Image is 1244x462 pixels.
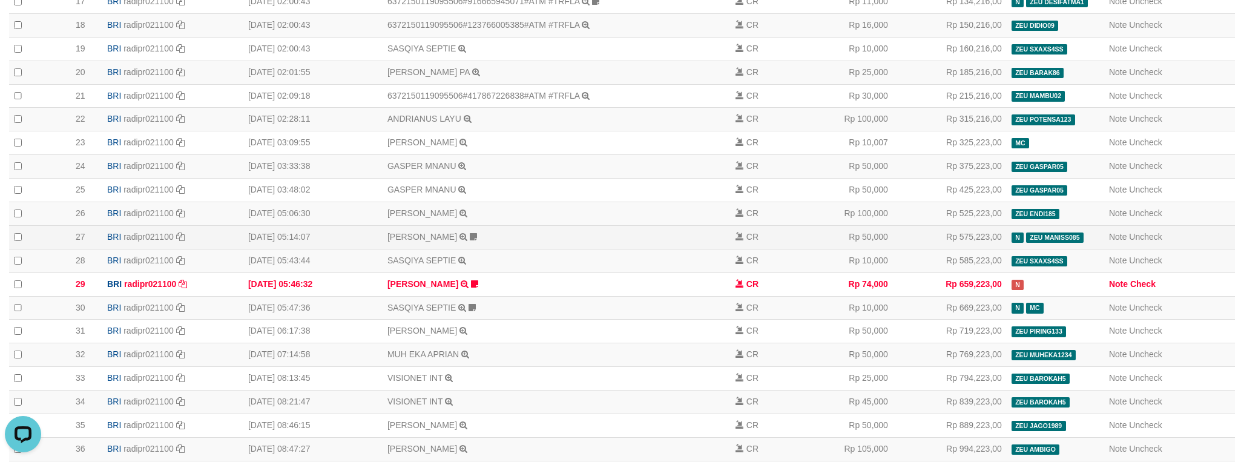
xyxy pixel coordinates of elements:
td: Rp 10,007 [797,131,893,155]
span: CR [746,373,759,383]
a: GASPER MNANU [387,185,456,194]
td: Rp 575,223,00 [893,225,1007,249]
a: radipr021100 [123,114,174,124]
span: 21 [76,91,85,101]
span: BRI [107,161,121,171]
a: radipr021100 [123,232,174,242]
td: Rp 10,000 [797,249,893,272]
a: radipr021100 [123,397,174,406]
span: ZEU POTENSA123 [1012,114,1075,125]
td: Rp 315,216,00 [893,108,1007,131]
a: Uncheck [1129,444,1162,454]
td: Rp 889,223,00 [893,414,1007,438]
a: radipr021100 [123,44,174,53]
a: Uncheck [1129,91,1162,101]
span: BRI [107,256,121,265]
a: Copy radipr021100 to clipboard [176,185,185,194]
a: [PERSON_NAME] PA [387,67,470,77]
span: 24 [76,161,85,171]
a: Note [1109,349,1127,359]
span: ZEU MUHEKA1234 [1012,350,1076,360]
a: 6372150119095506#123766005385#ATM #TRFLA [387,20,579,30]
a: Note [1109,444,1127,454]
td: Rp 10,000 [797,37,893,61]
span: BRI [107,208,121,218]
a: Uncheck [1129,185,1162,194]
a: Copy radipr021100 to clipboard [176,91,185,101]
span: BRI [107,397,121,406]
span: CR [746,444,759,454]
td: [DATE] 05:43:44 [243,249,383,272]
span: 36 [76,444,85,454]
a: Copy radipr021100 to clipboard [176,420,185,430]
span: CR [746,349,759,359]
td: Rp 659,223,00 [893,272,1007,296]
a: Note [1109,373,1127,383]
a: radipr021100 [123,67,174,77]
span: 28 [76,256,85,265]
span: 25 [76,185,85,194]
span: BRI [107,20,121,30]
a: Uncheck [1129,232,1162,242]
span: CR [746,91,759,101]
td: Rp 585,223,00 [893,249,1007,272]
span: BRI [107,67,121,77]
td: Rp 50,000 [797,343,893,367]
td: [DATE] 05:06:30 [243,202,383,226]
a: [PERSON_NAME] [387,232,457,242]
td: [DATE] 03:33:38 [243,155,383,179]
a: Copy radipr021100 to clipboard [176,67,185,77]
span: CR [746,326,759,335]
a: radipr021100 [123,373,174,383]
a: Copy radipr021100 to clipboard [176,20,185,30]
a: [PERSON_NAME] [387,137,457,147]
a: Note [1109,420,1127,430]
a: ANDRIANUS LAYU [387,114,461,124]
td: Rp 50,000 [797,414,893,438]
td: Rp 425,223,00 [893,179,1007,202]
a: Uncheck [1129,67,1162,77]
span: BRI [107,232,121,242]
a: Note [1109,91,1127,101]
span: CR [746,161,759,171]
a: radipr021100 [123,420,174,430]
td: Rp 10,000 [797,296,893,320]
td: [DATE] 03:09:55 [243,131,383,155]
a: radipr021100 [123,20,174,30]
a: Uncheck [1129,303,1162,312]
a: Copy radipr021100 to clipboard [176,373,185,383]
a: Note [1109,20,1127,30]
td: Rp 74,000 [797,272,893,296]
a: Note [1109,44,1127,53]
span: BRI [107,185,121,194]
span: ZEU PIRING133 [1012,326,1066,337]
td: Rp 25,000 [797,61,893,84]
a: Note [1109,161,1127,171]
a: radipr021100 [123,208,174,218]
a: radipr021100 [123,326,174,335]
a: Uncheck [1129,208,1162,218]
a: Note [1109,67,1127,77]
span: ZEU JAGO1989 [1012,421,1066,431]
td: [DATE] 02:01:55 [243,61,383,84]
td: [DATE] 06:17:38 [243,320,383,343]
span: 27 [76,232,85,242]
span: CR [746,114,759,124]
a: Note [1109,326,1127,335]
a: radipr021100 [123,185,174,194]
a: Note [1109,279,1128,289]
a: Uncheck [1129,349,1162,359]
td: [DATE] 08:13:45 [243,367,383,391]
td: Rp 100,000 [797,202,893,226]
td: Rp 16,000 [797,13,893,37]
td: Rp 150,216,00 [893,13,1007,37]
span: CR [746,397,759,406]
a: Note [1109,114,1127,124]
span: 32 [76,349,85,359]
a: Uncheck [1129,420,1162,430]
span: CR [746,256,759,265]
a: VISIONET INT [387,397,443,406]
a: Uncheck [1129,397,1162,406]
span: 29 [76,279,85,289]
td: Rp 50,000 [797,320,893,343]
